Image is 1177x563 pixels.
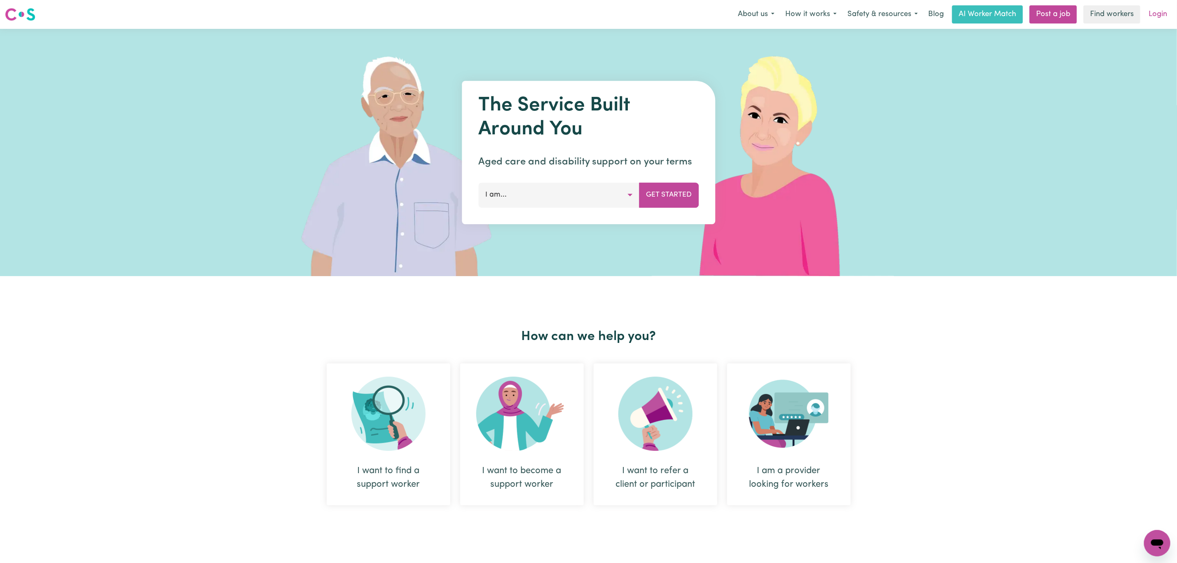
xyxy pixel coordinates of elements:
[322,329,856,345] h2: How can we help you?
[478,183,639,207] button: I am...
[327,364,450,505] div: I want to find a support worker
[923,5,949,23] a: Blog
[732,6,780,23] button: About us
[5,5,35,24] a: Careseekers logo
[1083,5,1140,23] a: Find workers
[639,183,699,207] button: Get Started
[613,464,697,491] div: I want to refer a client or participant
[1030,5,1077,23] a: Post a job
[478,94,699,141] h1: The Service Built Around You
[351,377,426,451] img: Search
[480,464,564,491] div: I want to become a support worker
[1144,5,1172,23] a: Login
[594,364,717,505] div: I want to refer a client or participant
[476,377,568,451] img: Become Worker
[727,364,851,505] div: I am a provider looking for workers
[780,6,842,23] button: How it works
[5,7,35,22] img: Careseekers logo
[842,6,923,23] button: Safety & resources
[952,5,1023,23] a: AI Worker Match
[1144,530,1170,556] iframe: Button to launch messaging window, conversation in progress
[346,464,431,491] div: I want to find a support worker
[478,155,699,169] p: Aged care and disability support on your terms
[618,377,693,451] img: Refer
[749,377,829,451] img: Provider
[747,464,831,491] div: I am a provider looking for workers
[460,364,584,505] div: I want to become a support worker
